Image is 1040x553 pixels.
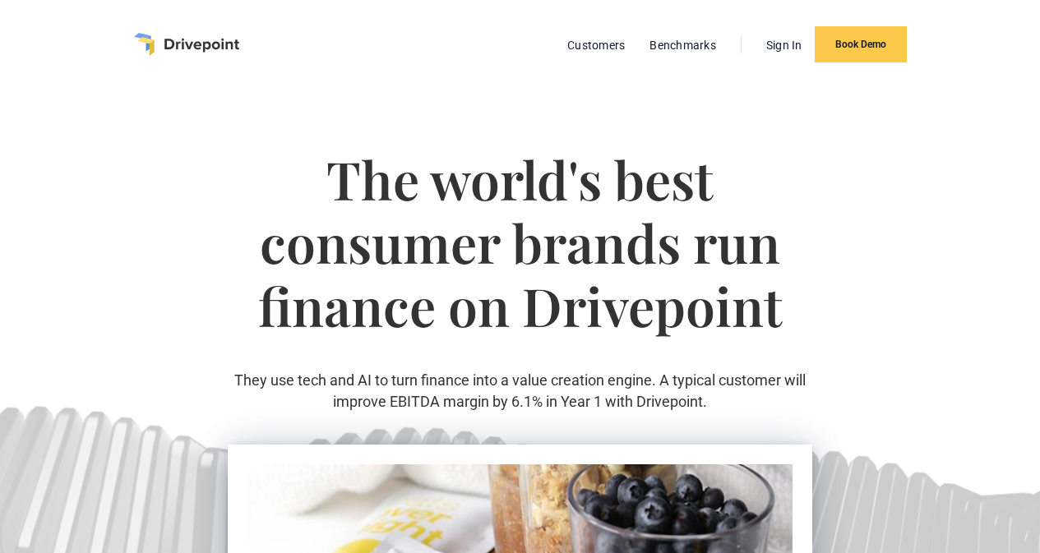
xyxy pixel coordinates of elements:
[641,35,724,56] a: Benchmarks
[559,35,633,56] a: Customers
[228,370,812,411] p: They use tech and AI to turn finance into a value creation engine. A typical customer will improv...
[815,26,907,62] a: Book Demo
[134,33,239,56] a: home
[228,148,812,370] h1: The world's best consumer brands run finance on Drivepoint
[758,35,811,56] a: Sign In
